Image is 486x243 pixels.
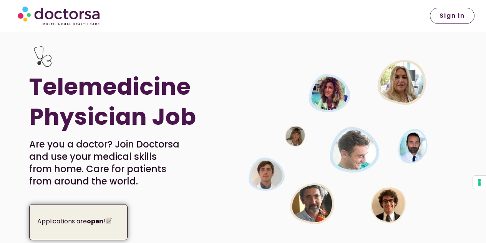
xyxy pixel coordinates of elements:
[473,176,486,189] button: Your consent preferences for tracking technologies
[37,216,122,227] p: Applications are !
[106,218,112,224] img: 📝
[87,217,103,226] strong: open
[430,8,474,24] a: Sign in
[29,72,202,132] h1: Telemedicine Physician Job
[29,138,180,188] p: Are you a doctor? Join Doctorsa and use your medical skills from home. Care for patients from aro...
[440,13,465,19] span: Sign in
